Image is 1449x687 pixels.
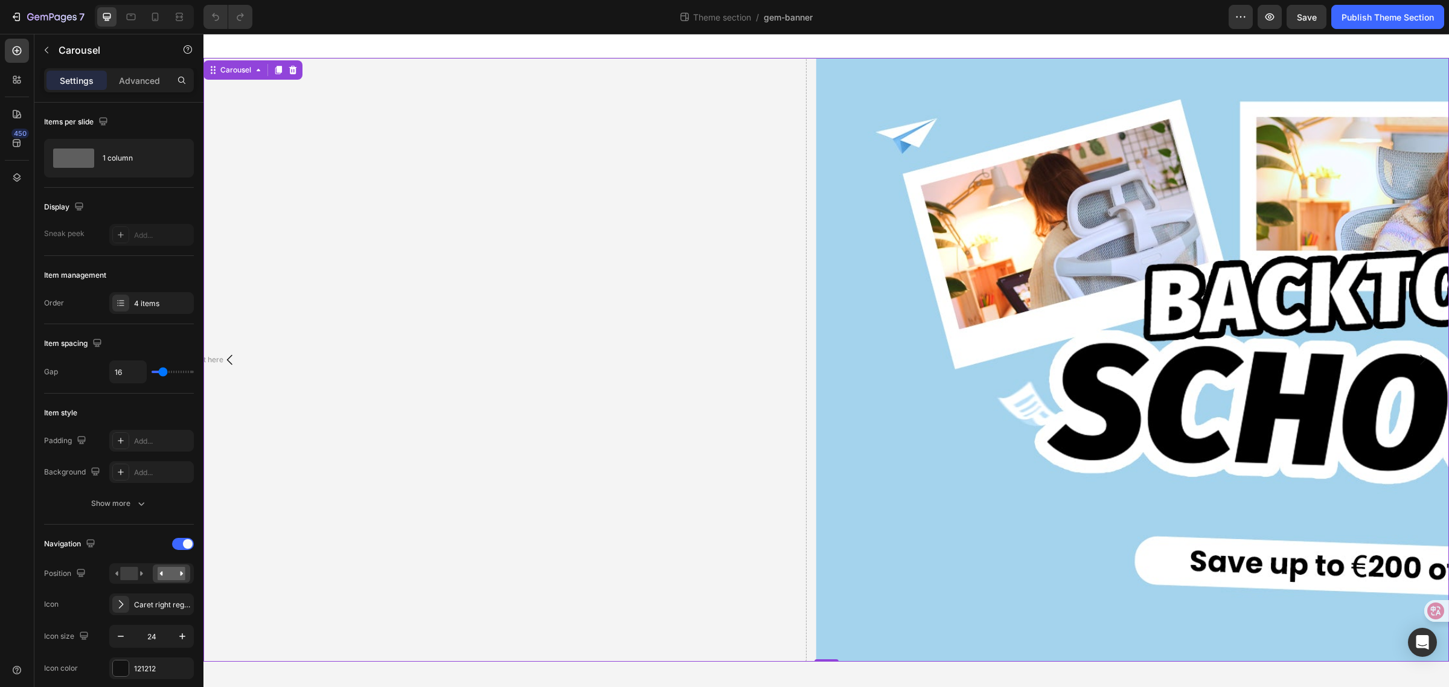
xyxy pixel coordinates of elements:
div: Add... [134,467,191,478]
div: Item management [44,270,106,281]
p: Advanced [119,74,160,87]
div: Items per slide [44,114,110,130]
div: Padding [44,433,89,449]
div: Open Intercom Messenger [1408,628,1437,657]
button: Publish Theme Section [1331,5,1444,29]
button: Show more [44,493,194,514]
p: Carousel [59,43,161,57]
div: Add... [134,436,191,447]
span: gem-banner [764,11,813,24]
div: Icon size [44,628,91,645]
p: Settings [60,74,94,87]
div: Undo/Redo [203,5,252,29]
p: 7 [79,10,85,24]
div: Icon [44,599,59,610]
div: 121212 [134,663,191,674]
iframe: Design area [203,34,1449,687]
div: Item spacing [44,336,104,352]
div: Background [44,464,103,481]
div: Item style [44,407,77,418]
span: Save [1297,12,1317,22]
div: 1 column [103,144,176,172]
div: Show more [91,497,147,510]
div: Publish Theme Section [1342,11,1434,24]
div: Order [44,298,64,308]
div: Position [44,566,88,582]
div: Caret right regular [134,599,191,610]
div: 450 [11,129,29,138]
div: Sneak peek [44,228,85,239]
span: Theme section [691,11,753,24]
div: Gap [44,366,58,377]
div: Icon color [44,663,78,674]
div: Navigation [44,536,98,552]
div: 4 items [134,298,191,309]
div: Carousel [14,31,50,42]
div: Display [44,199,86,216]
span: / [756,11,759,24]
button: Save [1287,5,1326,29]
button: Carousel Next Arrow [1202,309,1236,343]
button: 7 [5,5,90,29]
input: Auto [110,361,146,383]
